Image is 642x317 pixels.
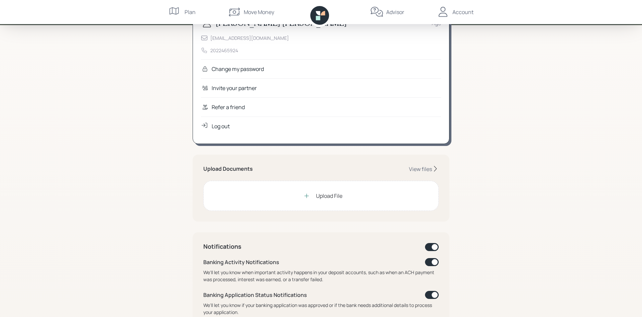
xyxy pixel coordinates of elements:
div: We'll let you know if your banking application was approved or if the bank needs additional detai... [203,302,439,316]
div: 2022465924 [210,47,238,54]
div: Upload File [316,192,342,200]
div: We'll let you know when important activity happens in your deposit accounts, such as when an ACH ... [203,269,439,283]
div: Advisor [386,8,404,16]
div: Banking Activity Notifications [203,258,279,266]
div: Move Money [244,8,274,16]
div: [EMAIL_ADDRESS][DOMAIN_NAME] [210,34,289,42]
div: Log out [212,122,230,130]
h4: Notifications [203,243,241,250]
div: Banking Application Status Notifications [203,291,307,299]
h5: Upload Documents [203,166,253,172]
div: Account [452,8,473,16]
div: Plan [185,8,196,16]
h3: [PERSON_NAME] [PERSON_NAME] [216,18,347,28]
div: Change my password [212,65,264,73]
div: Invite your partner [212,84,257,92]
div: Refer a friend [212,103,245,111]
div: View files [409,165,432,173]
